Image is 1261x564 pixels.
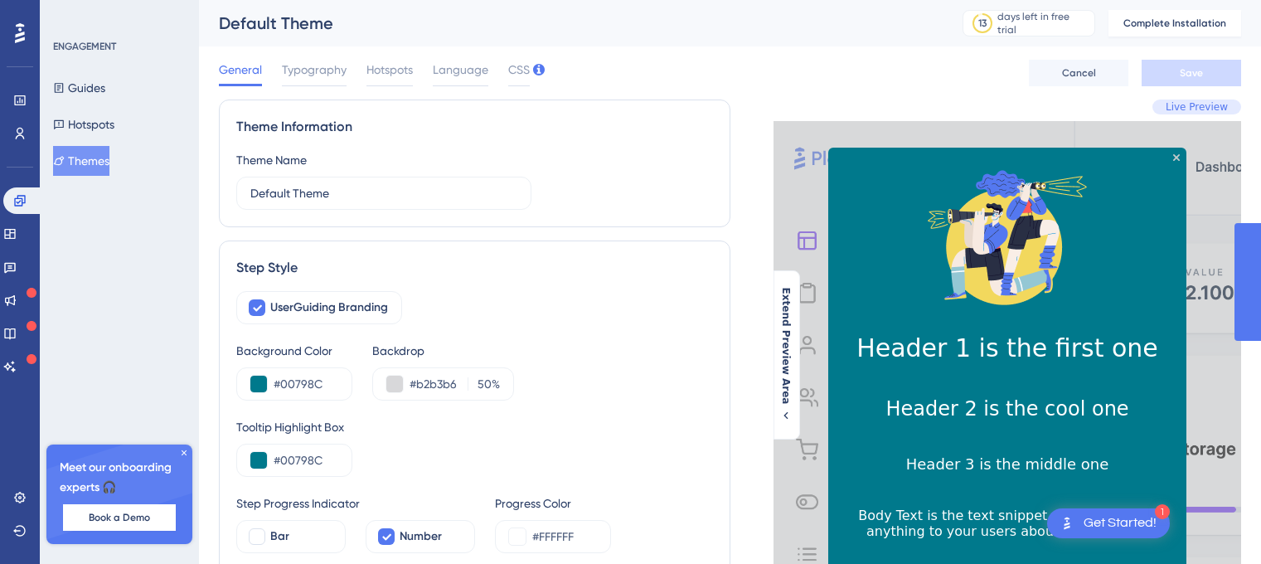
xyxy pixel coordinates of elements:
span: Live Preview [1166,100,1228,114]
img: Modal Media [924,154,1090,320]
div: Backdrop [372,341,514,361]
div: Get Started! [1084,514,1157,532]
span: General [219,60,262,80]
span: UserGuiding Branding [270,298,388,318]
span: Cancel [1062,66,1096,80]
span: Meet our onboarding experts 🎧 [60,458,179,498]
div: ENGAGEMENT [53,40,116,53]
div: Tooltip Highlight Box [236,417,713,437]
button: Hotspots [53,109,114,139]
button: Save [1142,60,1241,86]
span: CSS [508,60,530,80]
button: Complete Installation [1108,10,1241,36]
span: Bar [270,527,289,547]
div: Theme Name [236,150,307,170]
div: days left in free trial [997,10,1089,36]
span: Extend Preview Area [779,287,793,404]
h3: Header 3 is the middle one [841,455,1173,473]
button: Cancel [1029,60,1128,86]
div: 13 [978,17,987,30]
div: Close Preview [1173,154,1180,161]
span: Language [433,60,488,80]
div: Open Get Started! checklist, remaining modules: 1 [1047,508,1170,538]
div: Default Theme [219,12,921,35]
span: Complete Installation [1123,17,1226,30]
iframe: UserGuiding AI Assistant Launcher [1191,498,1241,548]
button: Guides [53,73,105,103]
span: Save [1180,66,1203,80]
div: Background Color [236,341,352,361]
div: Theme Information [236,117,713,137]
button: Themes [53,146,109,176]
input: Theme Name [250,184,517,202]
img: launcher-image-alternative-text [1057,513,1077,533]
div: Progress Color [495,494,611,513]
span: Number [400,527,442,547]
span: Typography [282,60,347,80]
h2: Header 2 is the cool one [841,397,1173,421]
button: Extend Preview Area [773,287,799,422]
span: Hotspots [366,60,413,80]
div: Step Style [236,258,713,278]
div: Step Progress Indicator [236,494,475,513]
p: Body Text is the text snippet you can explain anything to your users about your product [841,508,1173,539]
span: Book a Demo [89,511,150,524]
input: % [473,374,492,394]
h1: Header 1 is the first one [841,333,1173,362]
label: % [468,374,500,394]
div: 1 [1155,504,1170,519]
button: Book a Demo [63,504,176,531]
